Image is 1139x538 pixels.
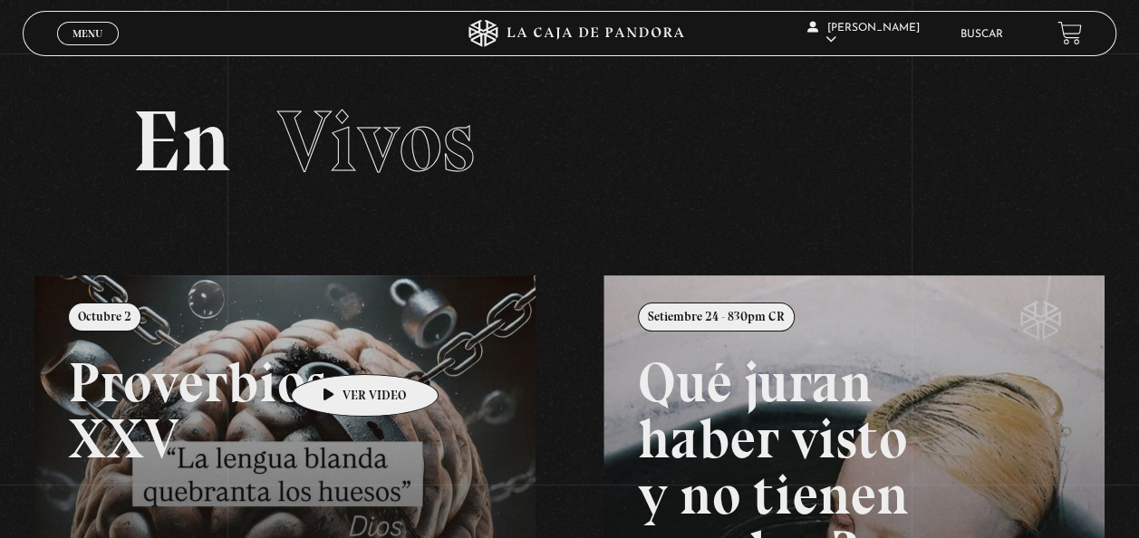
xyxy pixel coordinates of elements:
a: View your shopping cart [1057,21,1082,45]
a: Buscar [960,29,1003,40]
span: [PERSON_NAME] [806,23,919,45]
span: Vivos [277,90,475,193]
span: Cerrar [67,43,110,56]
h2: En [132,99,1007,185]
span: Menu [72,28,102,39]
